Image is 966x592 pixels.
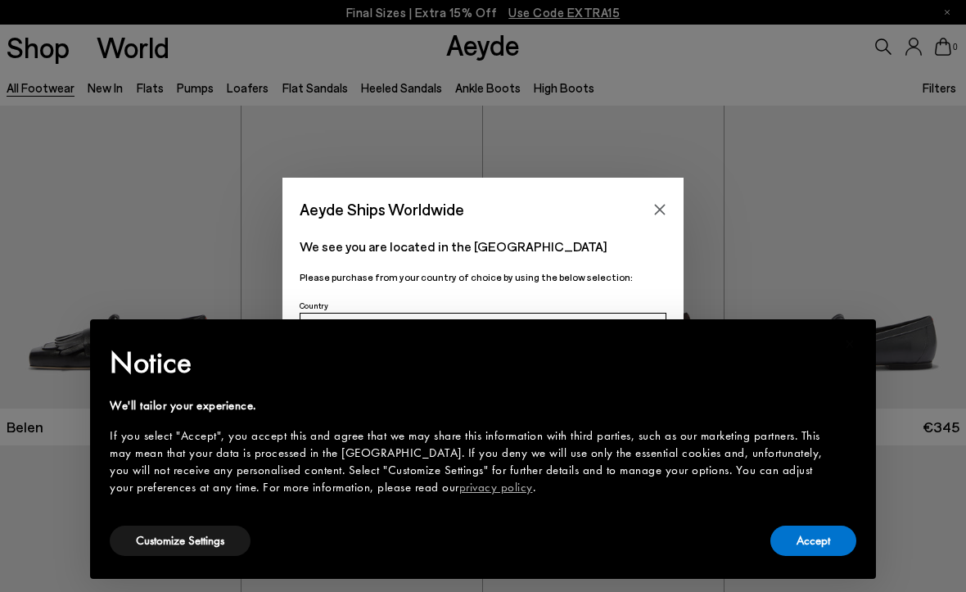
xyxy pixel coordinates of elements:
[648,197,672,222] button: Close
[110,397,830,414] div: We'll tailor your experience.
[770,526,856,556] button: Accept
[110,427,830,496] div: If you select "Accept", you accept this and agree that we may share this information with third p...
[830,324,869,364] button: Close this notice
[300,269,666,285] p: Please purchase from your country of choice by using the below selection:
[110,526,251,556] button: Customize Settings
[459,479,533,495] a: privacy policy
[300,237,666,256] p: We see you are located in the [GEOGRAPHIC_DATA]
[110,341,830,384] h2: Notice
[300,195,464,224] span: Aeyde Ships Worldwide
[300,301,328,310] span: Country
[845,331,855,356] span: ×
